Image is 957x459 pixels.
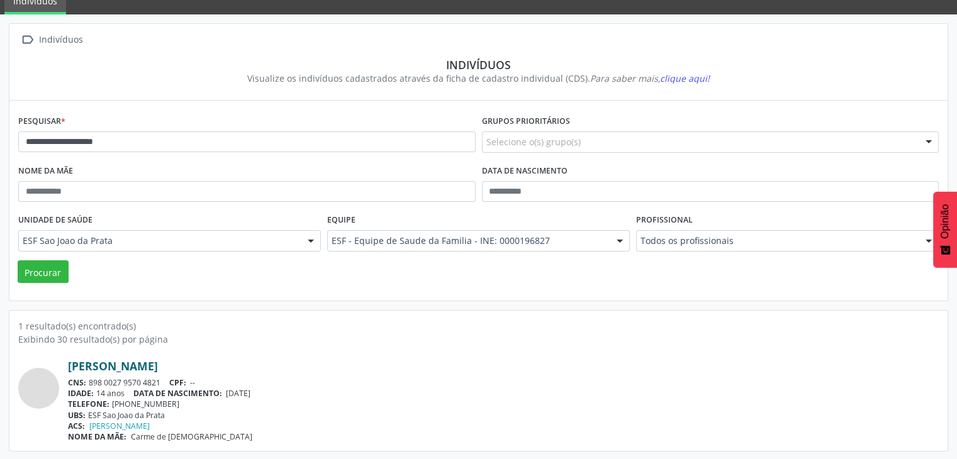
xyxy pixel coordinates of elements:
div: Indivíduos [36,31,85,49]
font: ACS: [68,421,85,431]
a:  Indivíduos [18,31,85,49]
a: [PERSON_NAME] [89,421,150,431]
button: Procurar [18,260,69,283]
font: CPF: [169,377,186,388]
div: 14 anos [68,388,939,399]
button: Feedback - Mostrar pesquisa [933,191,957,267]
label: Equipe [327,211,355,230]
font: Procurar [25,266,61,278]
font: 898 0027 9570 4821 [89,377,160,388]
font: UBS: [68,410,86,421]
span: Carme de [DEMOGRAPHIC_DATA] [131,431,252,442]
label: Data de nascimento [482,162,568,181]
span: NOME DA MÃE: [68,431,126,442]
a: [PERSON_NAME] [68,359,158,373]
font: Exibindo 30 resultado(s) por página [18,333,168,345]
div: Indivíduos [27,58,930,72]
i: Para saber mais, [590,72,710,84]
span: Todos os profissionais [641,235,913,247]
font: CNS: [68,377,86,388]
font: ESF Sao Joao da Prata [23,235,113,246]
label: Nome da mãe [18,162,73,181]
div: [PHONE_NUMBER] [68,399,939,409]
font: ESF Sao Joao da Prata [88,410,165,421]
font: 1 resultado(s) encontrado(s) [18,320,136,332]
span: IDADE: [68,388,94,399]
span: ESF - Equipe de Saude da Familia - INE: 0000196827 [332,235,604,247]
span: DATA DE NASCIMENTO: [133,388,222,399]
span: [DATE] [226,388,250,399]
label: Unidade de saúde [18,211,92,230]
font:  [21,33,35,47]
span: clique aqui! [660,72,710,84]
label: Grupos prioritários [482,112,570,131]
label: Profissional [636,211,693,230]
span: TELEFONE: [68,399,109,409]
div: Visualize os indivíduos cadastrados através da ficha de cadastro individual (CDS). [27,72,930,85]
label: Pesquisar [18,112,65,131]
font: Opinião [939,204,950,238]
span: Selecione o(s) grupo(s) [486,135,581,148]
font: -- [190,377,195,388]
